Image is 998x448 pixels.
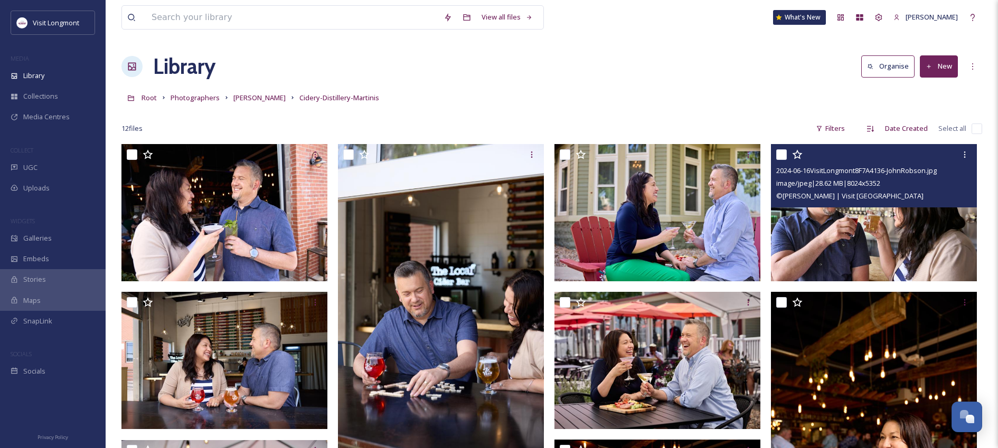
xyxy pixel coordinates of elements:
img: 2024-06-16VisitLongmont8F7A5894-JohnRobson.jpg [554,292,760,429]
input: Search your library [146,6,438,29]
span: Privacy Policy [37,434,68,441]
a: View all files [476,7,538,27]
div: Filters [811,118,850,139]
a: Root [142,91,157,104]
span: image/jpeg | 28.62 MB | 8024 x 5352 [776,178,880,188]
span: [PERSON_NAME] [233,93,286,102]
span: COLLECT [11,146,33,154]
a: [PERSON_NAME] [233,91,286,104]
button: Organise [861,55,915,77]
span: Cidery-Distillery-Martinis [299,93,379,102]
img: 2024-06-16VisitLongmont8F7A4590-JohnRobson.jpg [121,292,327,429]
img: 2024-06-16VisitLongmont8F7A6078-JohnRobson.jpg [554,144,760,281]
span: UGC [23,163,37,173]
a: What's New [773,10,826,25]
span: Embeds [23,254,49,264]
button: New [920,55,958,77]
span: Galleries [23,233,52,243]
span: Maps [23,296,41,306]
a: Privacy Policy [37,430,68,443]
a: Cidery-Distillery-Martinis [299,91,379,104]
span: Visit Longmont [33,18,79,27]
span: SOCIALS [11,350,32,358]
a: Library [153,51,215,82]
a: Organise [861,55,920,77]
img: longmont.jpg [17,17,27,28]
span: Socials [23,366,45,376]
span: SnapLink [23,316,52,326]
span: WIDGETS [11,217,35,225]
span: [PERSON_NAME] [906,12,958,22]
span: Library [23,71,44,81]
img: 2024-06-16VisitLongmont8F7A4136-JohnRobson.jpg [771,144,977,281]
span: Select all [938,123,966,134]
span: Media Centres [23,112,70,122]
span: © [PERSON_NAME] | Visit [GEOGRAPHIC_DATA] [776,191,924,201]
span: 12 file s [121,123,143,134]
div: Date Created [880,118,933,139]
span: MEDIA [11,54,29,62]
button: Open Chat [952,402,982,432]
span: Root [142,93,157,102]
a: [PERSON_NAME] [888,7,963,27]
span: 2024-06-16VisitLongmont8F7A4136-JohnRobson.jpg [776,166,937,175]
span: Photographers [171,93,220,102]
span: Uploads [23,183,50,193]
a: Photographers [171,91,220,104]
span: Collections [23,91,58,101]
img: 2024-06-16VisitLongmont8F7A5081-JohnRobson.jpg [121,144,327,281]
span: Stories [23,274,46,284]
